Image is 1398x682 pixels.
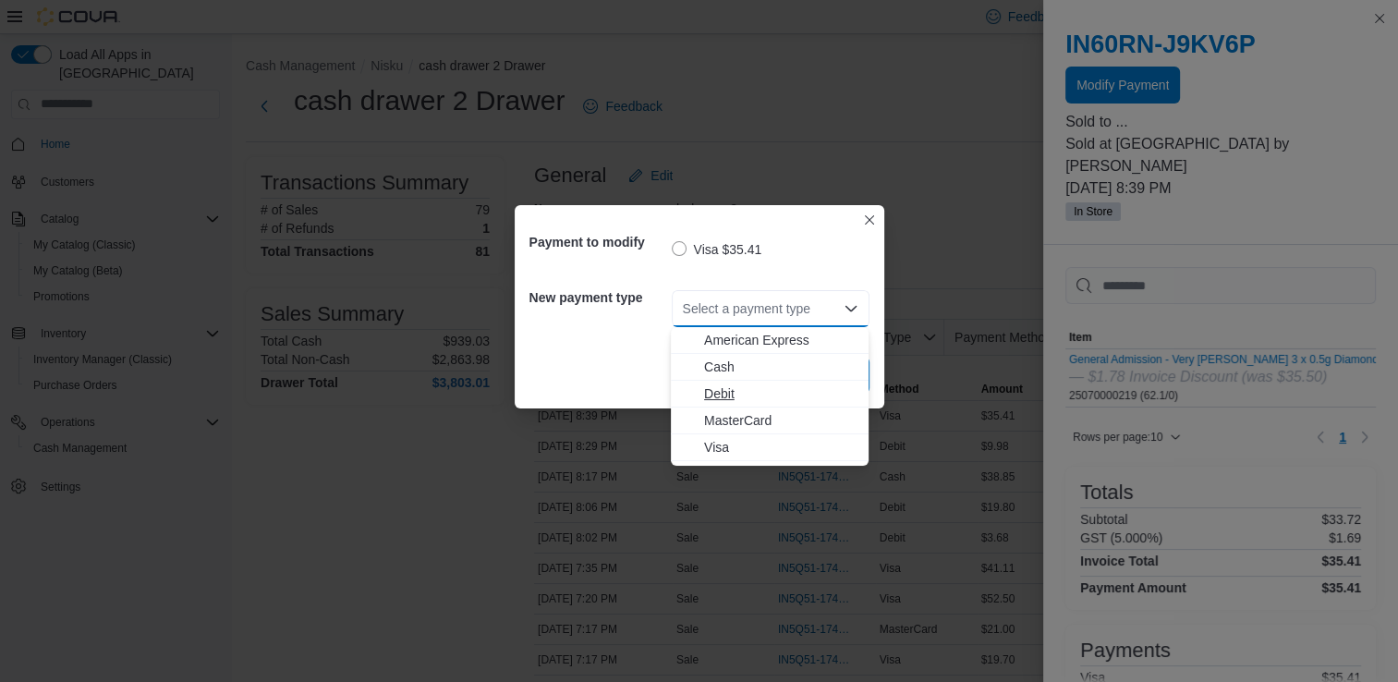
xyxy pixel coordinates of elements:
[672,238,762,261] label: Visa $35.41
[704,384,857,403] span: Debit
[704,438,857,457] span: Visa
[671,327,869,461] div: Choose from the following options
[671,434,869,461] button: Visa
[704,411,857,430] span: MasterCard
[858,209,881,231] button: Closes this modal window
[844,301,858,316] button: Close list of options
[704,358,857,376] span: Cash
[671,408,869,434] button: MasterCard
[529,224,668,261] h5: Payment to modify
[671,327,869,354] button: American Express
[683,298,685,320] input: Accessible screen reader label
[529,279,668,316] h5: New payment type
[671,354,869,381] button: Cash
[704,331,857,349] span: American Express
[671,381,869,408] button: Debit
